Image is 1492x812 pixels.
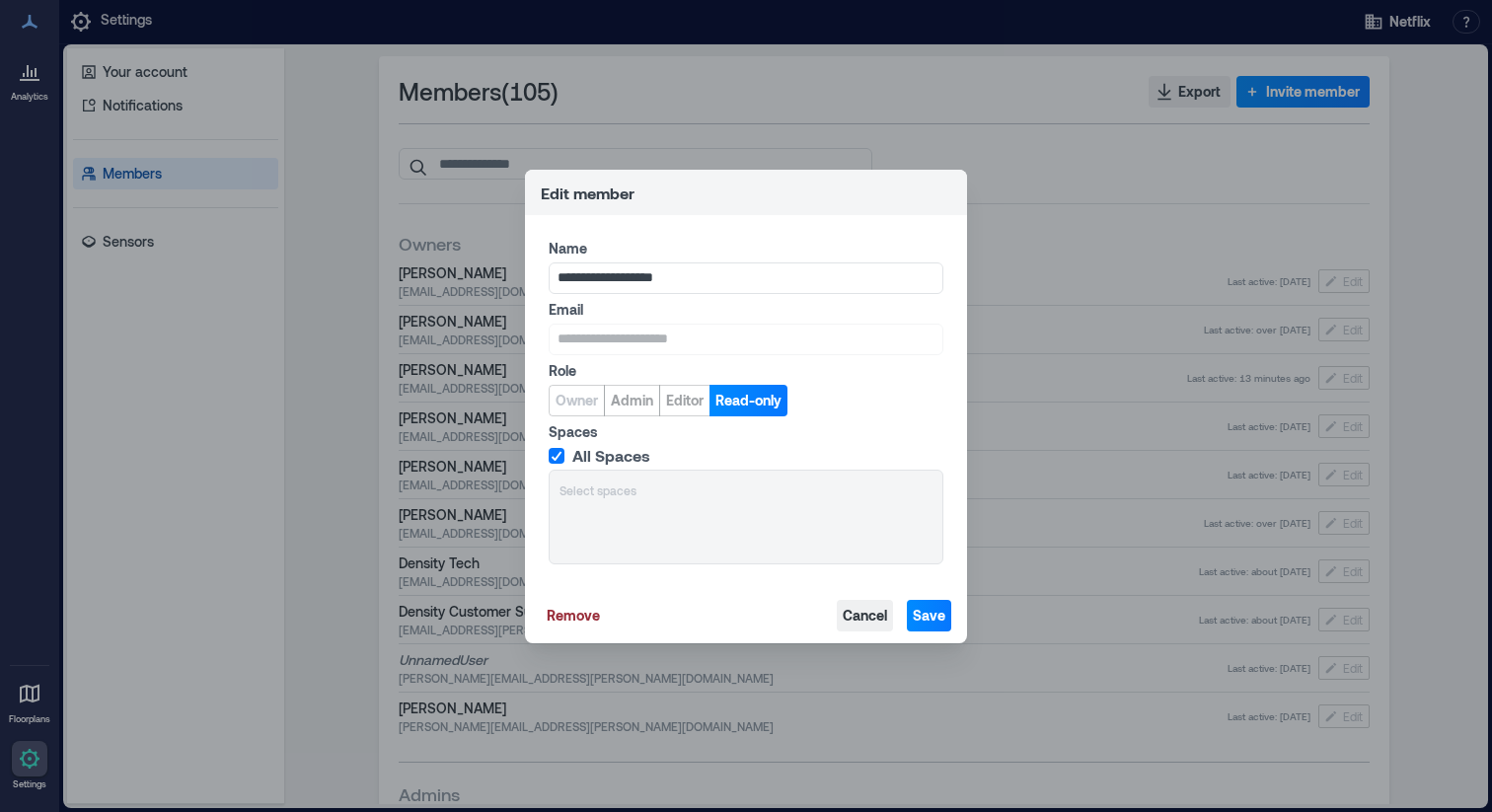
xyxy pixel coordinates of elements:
span: Editor [666,391,704,410]
button: Read-only [709,385,787,416]
button: Cancel [837,600,893,631]
label: Spaces [549,422,939,442]
span: Cancel [843,606,887,626]
button: Owner [549,385,605,416]
button: Admin [604,385,660,416]
span: Remove [547,606,600,626]
label: Role [549,361,939,381]
header: Edit member [525,170,967,215]
label: Email [549,300,939,320]
span: Owner [556,391,598,410]
button: Remove [541,600,606,631]
button: Save [907,600,951,631]
span: All Spaces [572,446,650,466]
button: Editor [659,385,710,416]
span: Save [913,606,945,626]
span: Read-only [715,391,782,410]
label: Name [549,239,939,258]
span: Admin [611,391,653,410]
